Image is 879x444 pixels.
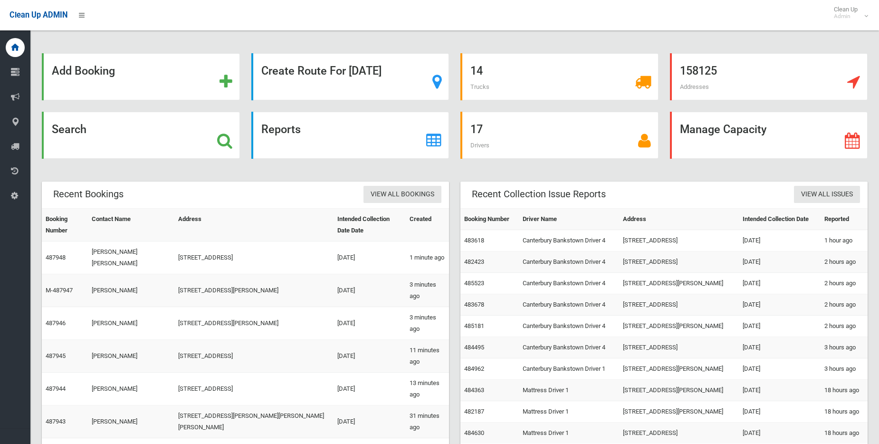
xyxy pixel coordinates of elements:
td: 2 hours ago [821,316,868,337]
a: 485181 [464,322,484,329]
a: 487946 [46,319,66,327]
td: [DATE] [739,316,821,337]
td: [STREET_ADDRESS] [619,294,739,316]
td: Canterbury Bankstown Driver 1 [519,358,619,380]
a: 484630 [464,429,484,436]
th: Booking Number [460,209,519,230]
span: Clean Up ADMIN [10,10,67,19]
header: Recent Collection Issue Reports [460,185,617,203]
strong: Manage Capacity [680,123,766,136]
th: Reported [821,209,868,230]
a: 483678 [464,301,484,308]
th: Created [406,209,449,241]
a: Reports [251,112,449,159]
th: Address [174,209,334,241]
a: 487944 [46,385,66,392]
td: [PERSON_NAME] [88,307,174,340]
td: Canterbury Bankstown Driver 4 [519,294,619,316]
td: [STREET_ADDRESS][PERSON_NAME] [619,358,739,380]
a: 158125 Addresses [670,53,868,100]
td: [DATE] [334,340,406,373]
td: [DATE] [739,337,821,358]
td: 13 minutes ago [406,373,449,405]
a: 17 Drivers [460,112,659,159]
td: 18 hours ago [821,401,868,423]
a: Manage Capacity [670,112,868,159]
header: Recent Bookings [42,185,135,203]
td: [STREET_ADDRESS][PERSON_NAME] [174,274,334,307]
a: 482187 [464,408,484,415]
strong: Add Booking [52,64,115,77]
td: [DATE] [739,358,821,380]
td: 1 hour ago [821,230,868,251]
td: 18 hours ago [821,423,868,444]
a: 14 Trucks [460,53,659,100]
td: [STREET_ADDRESS][PERSON_NAME][PERSON_NAME][PERSON_NAME] [174,405,334,438]
td: [STREET_ADDRESS][PERSON_NAME] [619,316,739,337]
td: 2 hours ago [821,294,868,316]
a: 482423 [464,258,484,265]
td: [PERSON_NAME] [PERSON_NAME] [88,241,174,274]
td: [STREET_ADDRESS] [619,423,739,444]
span: Trucks [470,83,489,90]
a: View All Issues [794,186,860,203]
a: 484495 [464,344,484,351]
th: Booking Number [42,209,88,241]
td: [DATE] [739,423,821,444]
span: Addresses [680,83,709,90]
a: 483618 [464,237,484,244]
td: [DATE] [739,401,821,423]
strong: 158125 [680,64,717,77]
td: [STREET_ADDRESS] [619,230,739,251]
td: [STREET_ADDRESS] [174,241,334,274]
a: 485523 [464,280,484,287]
th: Driver Name [519,209,619,230]
td: [DATE] [739,251,821,273]
td: [STREET_ADDRESS][PERSON_NAME] [619,401,739,423]
td: [DATE] [739,380,821,401]
strong: Reports [261,123,301,136]
td: [PERSON_NAME] [88,274,174,307]
td: [DATE] [739,294,821,316]
a: M-487947 [46,287,73,294]
strong: 14 [470,64,483,77]
td: [DATE] [334,405,406,438]
td: [DATE] [334,241,406,274]
strong: 17 [470,123,483,136]
a: 487943 [46,418,66,425]
td: [PERSON_NAME] [88,405,174,438]
a: View All Bookings [363,186,441,203]
span: Clean Up [829,6,867,20]
a: Create Route For [DATE] [251,53,449,100]
td: [DATE] [739,273,821,294]
small: Admin [834,13,858,20]
td: [DATE] [334,307,406,340]
td: [DATE] [334,373,406,405]
td: Mattress Driver 1 [519,401,619,423]
a: 487948 [46,254,66,261]
a: 487945 [46,352,66,359]
td: [PERSON_NAME] [88,340,174,373]
td: [PERSON_NAME] [88,373,174,405]
td: 2 hours ago [821,273,868,294]
a: Add Booking [42,53,240,100]
td: Mattress Driver 1 [519,423,619,444]
td: 18 hours ago [821,380,868,401]
a: Search [42,112,240,159]
td: 3 minutes ago [406,307,449,340]
td: 2 hours ago [821,251,868,273]
td: 11 minutes ago [406,340,449,373]
td: [STREET_ADDRESS][PERSON_NAME] [619,273,739,294]
td: 31 minutes ago [406,405,449,438]
td: [DATE] [334,274,406,307]
strong: Create Route For [DATE] [261,64,382,77]
td: Canterbury Bankstown Driver 4 [519,316,619,337]
th: Contact Name [88,209,174,241]
a: 484363 [464,386,484,394]
td: [STREET_ADDRESS][PERSON_NAME] [619,380,739,401]
td: Mattress Driver 1 [519,380,619,401]
td: Canterbury Bankstown Driver 4 [519,230,619,251]
td: 3 minutes ago [406,274,449,307]
strong: Search [52,123,86,136]
th: Address [619,209,739,230]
